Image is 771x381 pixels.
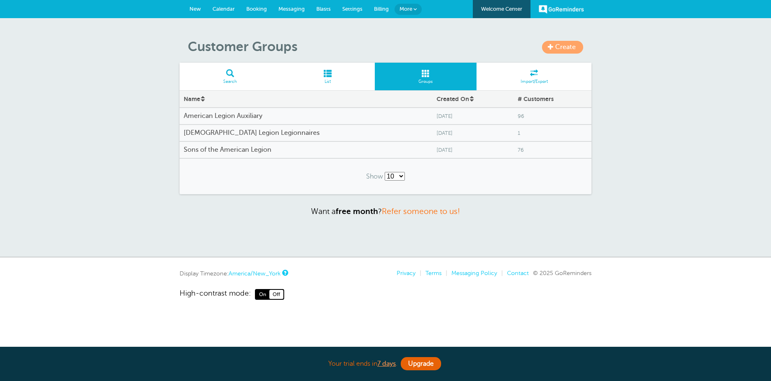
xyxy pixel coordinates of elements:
a: American Legion Auxiliary [DATE] 96 [180,108,591,125]
a: Terms [425,270,442,276]
strong: free month [336,207,378,216]
a: Messaging Policy [451,270,497,276]
a: Search [180,63,281,90]
a: America/New_York [229,270,280,277]
span: Create [555,43,576,51]
span: List [285,79,371,84]
span: Show [366,173,383,180]
span: On [256,290,269,299]
h4: American Legion Auxiliary [184,112,428,120]
span: Settings [342,6,362,12]
a: Created On [437,96,474,102]
li: | [416,270,421,277]
li: | [497,270,503,277]
span: Groups [379,79,473,84]
span: © 2025 GoReminders [533,270,591,276]
a: 7 days [377,360,396,367]
span: Blasts [316,6,331,12]
a: High-contrast mode: On Off [180,289,591,300]
h1: Customer Groups [188,39,591,54]
span: [DATE] [437,130,509,136]
span: Search [184,79,277,84]
span: Billing [374,6,389,12]
span: More [400,6,412,12]
div: Display Timezone: [180,270,287,277]
a: Sons of the American Legion [DATE] 76 [180,142,591,158]
a: Name [184,96,206,102]
a: Refer someone to us! [382,207,460,216]
a: Contact [507,270,529,276]
a: Import/Export [477,63,591,90]
a: List [281,63,375,90]
span: [DATE] [437,147,509,153]
span: High-contrast mode: [180,289,251,300]
a: [DEMOGRAPHIC_DATA] Legion Legionnaires [DATE] 1 [180,125,591,142]
li: | [442,270,447,277]
span: New [189,6,201,12]
span: Off [269,290,283,299]
a: This is the timezone being used to display dates and times to you on this device. Click the timez... [282,270,287,275]
div: Your trial ends in . [180,355,591,373]
a: Create [542,41,583,54]
h4: Sons of the American Legion [184,146,428,154]
span: Booking [246,6,267,12]
span: 96 [518,113,587,120]
div: # Customers [514,92,591,107]
a: Upgrade [401,357,441,370]
a: Privacy [397,270,416,276]
span: Messaging [278,6,305,12]
span: Calendar [213,6,235,12]
h4: [DEMOGRAPHIC_DATA] Legion Legionnaires [184,129,428,137]
span: 1 [518,130,587,136]
a: More [395,4,422,15]
span: [DATE] [437,113,509,120]
p: Want a ? [180,207,591,216]
span: 76 [518,147,587,153]
span: Import/Export [481,79,587,84]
